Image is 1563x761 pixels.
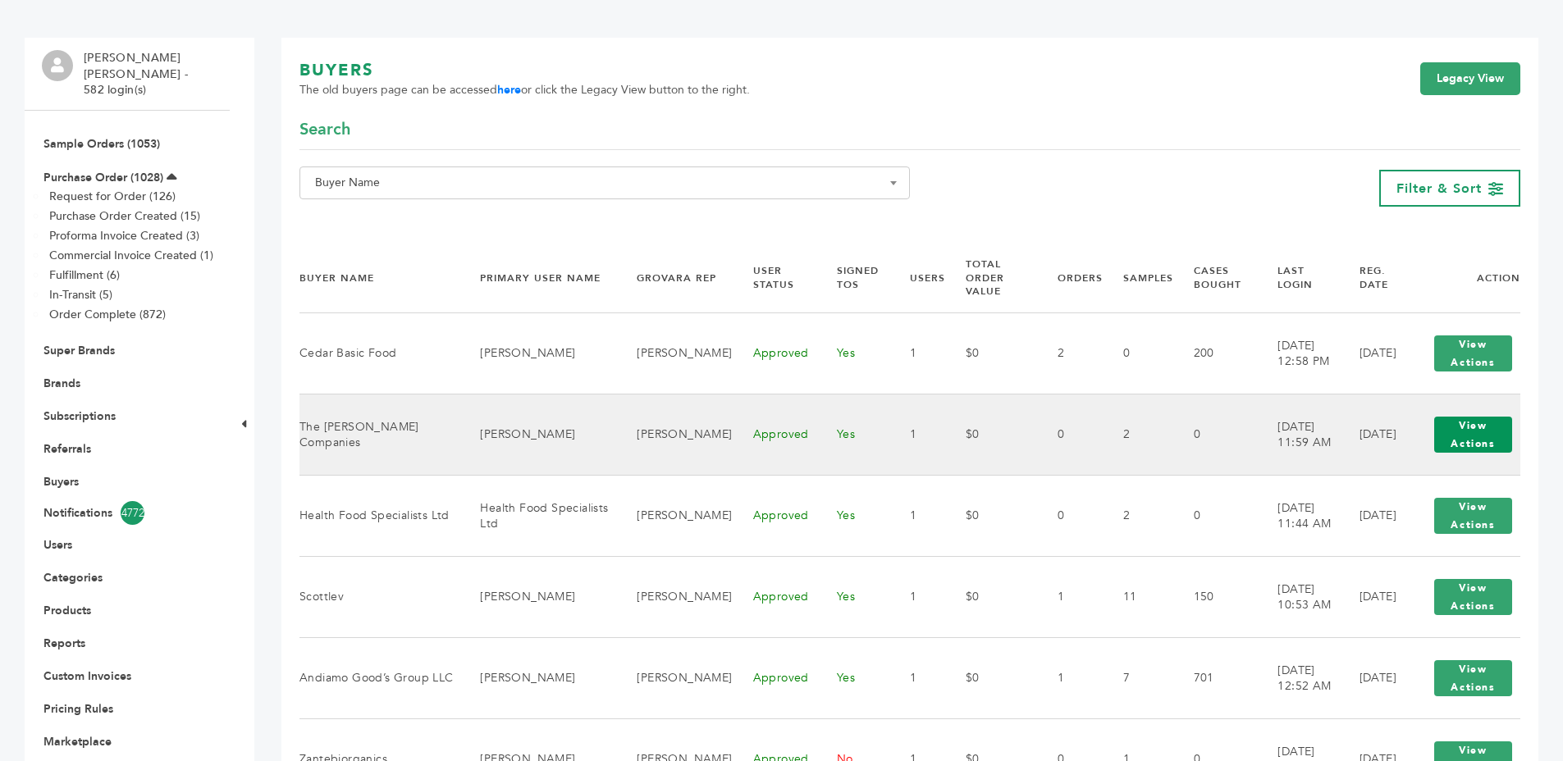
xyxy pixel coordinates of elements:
[43,408,116,424] a: Subscriptions
[1257,394,1338,476] td: [DATE] 11:59 AM
[889,313,945,394] td: 1
[49,287,112,303] a: In-Transit (5)
[299,638,459,719] td: Andiamo Good’s Group LLC
[1037,394,1103,476] td: 0
[1396,180,1482,198] span: Filter & Sort
[816,557,889,638] td: Yes
[121,501,144,525] span: 4772
[1103,244,1173,313] th: Samples
[299,557,459,638] td: Scottlev
[1103,394,1173,476] td: 2
[1173,244,1258,313] th: Cases Bought
[945,557,1037,638] td: $0
[1339,313,1405,394] td: [DATE]
[1434,660,1512,696] button: View Actions
[299,244,459,313] th: Buyer Name
[1339,476,1405,557] td: [DATE]
[43,701,113,717] a: Pricing Rules
[49,267,120,283] a: Fulfillment (6)
[1173,557,1258,638] td: 150
[299,166,910,199] span: Buyer Name
[816,638,889,719] td: Yes
[1103,557,1173,638] td: 11
[1173,394,1258,476] td: 0
[497,82,521,98] a: here
[1434,335,1512,371] button: View Actions
[1405,244,1520,313] th: Action
[616,244,732,313] th: Grovara Rep
[616,557,732,638] td: [PERSON_NAME]
[43,136,160,152] a: Sample Orders (1053)
[42,50,73,81] img: profile.png
[1339,394,1405,476] td: [DATE]
[43,537,72,553] a: Users
[1173,638,1258,719] td: 701
[49,248,213,263] a: Commercial Invoice Created (1)
[889,638,945,719] td: 1
[299,313,459,394] td: Cedar Basic Food
[733,394,816,476] td: Approved
[1257,638,1338,719] td: [DATE] 12:52 AM
[1339,638,1405,719] td: [DATE]
[816,476,889,557] td: Yes
[616,313,732,394] td: [PERSON_NAME]
[43,170,163,185] a: Purchase Order (1028)
[816,394,889,476] td: Yes
[1173,313,1258,394] td: 200
[616,394,732,476] td: [PERSON_NAME]
[43,603,91,618] a: Products
[733,476,816,557] td: Approved
[49,189,176,204] a: Request for Order (126)
[1037,638,1103,719] td: 1
[459,557,616,638] td: [PERSON_NAME]
[1434,579,1512,615] button: View Actions
[1420,62,1520,95] a: Legacy View
[889,244,945,313] th: Users
[1339,244,1405,313] th: Reg. Date
[1257,557,1338,638] td: [DATE] 10:53 AM
[299,394,459,476] td: The [PERSON_NAME] Companies
[945,476,1037,557] td: $0
[299,82,750,98] span: The old buyers page can be accessed or click the Legacy View button to the right.
[308,171,901,194] span: Buyer Name
[43,376,80,391] a: Brands
[945,313,1037,394] td: $0
[43,668,131,684] a: Custom Invoices
[84,50,226,98] li: [PERSON_NAME] [PERSON_NAME] - 582 login(s)
[945,638,1037,719] td: $0
[299,118,350,141] span: Search
[816,244,889,313] th: Signed TOS
[1257,313,1338,394] td: [DATE] 12:58 PM
[616,638,732,719] td: [PERSON_NAME]
[1173,476,1258,557] td: 0
[889,394,945,476] td: 1
[1103,638,1173,719] td: 7
[49,208,200,224] a: Purchase Order Created (15)
[733,638,816,719] td: Approved
[1339,557,1405,638] td: [DATE]
[1257,476,1338,557] td: [DATE] 11:44 AM
[945,394,1037,476] td: $0
[49,307,166,322] a: Order Complete (872)
[43,636,85,651] a: Reports
[1257,244,1338,313] th: Last Login
[1037,476,1103,557] td: 0
[733,244,816,313] th: User Status
[1434,417,1512,453] button: View Actions
[459,638,616,719] td: [PERSON_NAME]
[43,474,79,490] a: Buyers
[733,557,816,638] td: Approved
[459,313,616,394] td: [PERSON_NAME]
[49,228,199,244] a: Proforma Invoice Created (3)
[299,476,459,557] td: Health Food Specialists Ltd
[816,313,889,394] td: Yes
[1434,498,1512,534] button: View Actions
[1037,313,1103,394] td: 2
[945,244,1037,313] th: Total Order Value
[459,394,616,476] td: [PERSON_NAME]
[1103,313,1173,394] td: 0
[43,343,115,358] a: Super Brands
[1037,557,1103,638] td: 1
[459,476,616,557] td: Health Food Specialists Ltd
[1103,476,1173,557] td: 2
